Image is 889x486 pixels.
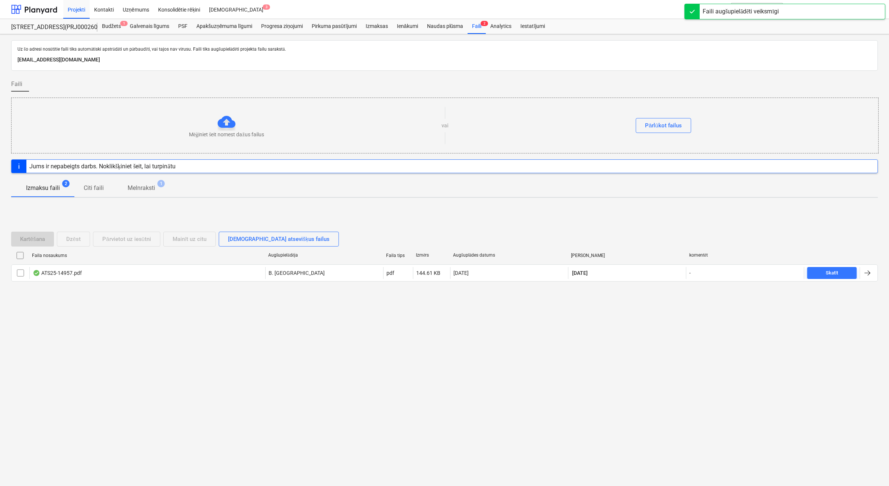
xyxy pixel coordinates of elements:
[807,267,857,279] button: Skatīt
[33,270,40,276] div: OCR pabeigts
[269,269,325,277] p: B. [GEOGRAPHIC_DATA]
[636,118,691,133] button: Pārlūkot failus
[97,19,125,34] a: Budžets1
[826,269,838,277] div: Skatīt
[26,184,60,193] p: Izmaksu faili
[645,121,682,130] div: Pārlūkot failus
[453,252,565,258] div: Augšuplādes datums
[257,19,307,34] a: Progresa ziņojumi
[486,19,516,34] a: Analytics
[361,19,392,34] a: Izmaksas
[689,252,801,258] div: komentēt
[442,122,449,129] p: vai
[571,269,588,277] span: [DATE]
[852,450,889,486] iframe: Chat Widget
[386,270,394,276] div: pdf
[11,98,879,153] div: Mēģiniet šeit nomest dažus failusvaiPārlūkot failus
[17,55,872,64] p: [EMAIL_ADDRESS][DOMAIN_NAME]
[29,163,176,170] div: Jums ir nepabeigts darbs. Noklikšķiniet šeit, lai turpinātu
[84,184,104,193] p: Citi faili
[189,131,264,138] p: Mēģiniet šeit nomest dažus failus
[481,21,488,26] span: 2
[128,184,155,193] p: Melnraksti
[11,23,89,31] div: [STREET_ADDRESS](PRJ0002600) 2601946
[219,232,339,247] button: [DEMOGRAPHIC_DATA] atsevišķus failus
[453,270,469,276] div: [DATE]
[62,180,70,187] span: 2
[32,253,262,258] div: Faila nosaukums
[192,19,257,34] a: Apakšuzņēmuma līgumi
[11,80,22,89] span: Faili
[392,19,423,34] a: Ienākumi
[174,19,192,34] a: PSF
[120,21,128,26] span: 1
[97,19,125,34] div: Budžets
[703,7,779,16] div: Faili augšupielādēti veiksmīgi
[228,234,330,244] div: [DEMOGRAPHIC_DATA] atsevišķus failus
[416,252,447,258] div: Izmērs
[386,253,410,258] div: Faila tips
[468,19,486,34] div: Faili
[468,19,486,34] a: Faili2
[125,19,174,34] a: Galvenais līgums
[263,4,270,10] span: 3
[17,47,872,53] p: Uz šo adresi nosūtītie faili tiks automātiski apstrādāti un pārbaudīti, vai tajos nav vīrusu. Fai...
[307,19,361,34] a: Pirkuma pasūtījumi
[423,19,468,34] a: Naudas plūsma
[689,270,691,276] div: -
[157,180,165,187] span: 1
[268,252,380,258] div: Augšupielādēja
[571,253,683,258] div: [PERSON_NAME]
[33,270,82,276] div: ATS25-14957.pdf
[516,19,549,34] a: Iestatījumi
[416,270,440,276] div: 144.61 KB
